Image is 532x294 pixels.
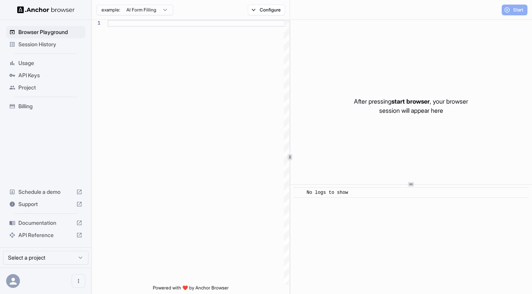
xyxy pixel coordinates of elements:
div: Project [6,81,85,94]
div: Usage [6,57,85,69]
span: Support [18,200,73,208]
div: Browser Playground [6,26,85,38]
button: Configure [248,5,285,15]
span: example: [101,7,120,13]
span: Billing [18,102,82,110]
img: Anchor Logo [17,6,75,13]
div: API Reference [6,229,85,241]
button: Open menu [72,274,85,288]
span: start browser [391,97,430,105]
span: ​ [297,189,301,197]
div: Schedule a demo [6,186,85,198]
div: Support [6,198,85,210]
p: After pressing , your browser session will appear here [354,97,468,115]
span: Session History [18,41,82,48]
span: Documentation [18,219,73,227]
div: Documentation [6,217,85,229]
span: API Reference [18,231,73,239]
span: API Keys [18,71,82,79]
span: Powered with ❤️ by Anchor Browser [153,285,229,294]
span: No logs to show [307,190,348,195]
div: API Keys [6,69,85,81]
div: Billing [6,100,85,112]
span: Schedule a demo [18,188,73,196]
div: 1 [92,20,100,27]
span: Project [18,84,82,91]
div: Session History [6,38,85,50]
span: Browser Playground [18,28,82,36]
span: Usage [18,59,82,67]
